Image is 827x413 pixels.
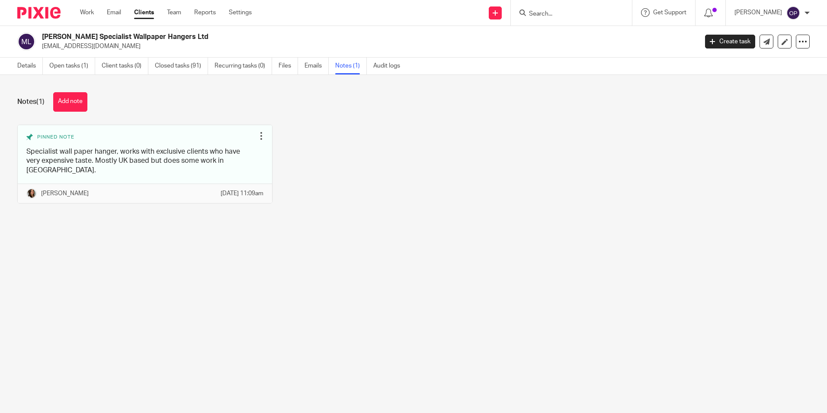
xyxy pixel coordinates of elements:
a: Files [279,58,298,74]
span: Get Support [653,10,686,16]
div: Pinned note [26,134,255,141]
a: Send new email [760,35,773,48]
a: Email [107,8,121,17]
a: Recurring tasks (0) [215,58,272,74]
a: Work [80,8,94,17]
img: svg%3E [17,32,35,51]
a: Reports [194,8,216,17]
p: [PERSON_NAME] [41,189,89,198]
p: [EMAIL_ADDRESS][DOMAIN_NAME] [42,42,692,51]
p: [PERSON_NAME] [734,8,782,17]
a: Notes (1) [335,58,367,74]
a: Audit logs [373,58,407,74]
span: (1) [36,98,45,105]
a: Open tasks (1) [49,58,95,74]
button: Add note [53,92,87,112]
a: Create task [705,35,755,48]
img: svg%3E [786,6,800,20]
input: Search [528,10,606,18]
a: Details [17,58,43,74]
a: Settings [229,8,252,17]
h1: Notes [17,97,45,106]
h2: [PERSON_NAME] Specialist Wallpaper Hangers Ltd [42,32,562,42]
img: Pixie [17,7,61,19]
a: Client tasks (0) [102,58,148,74]
a: Clients [134,8,154,17]
a: Team [167,8,181,17]
a: Emails [305,58,329,74]
a: Closed tasks (91) [155,58,208,74]
p: [DATE] 11:09am [221,189,263,198]
img: DSC_4833.jpg [26,188,37,199]
a: Edit client [778,35,792,48]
